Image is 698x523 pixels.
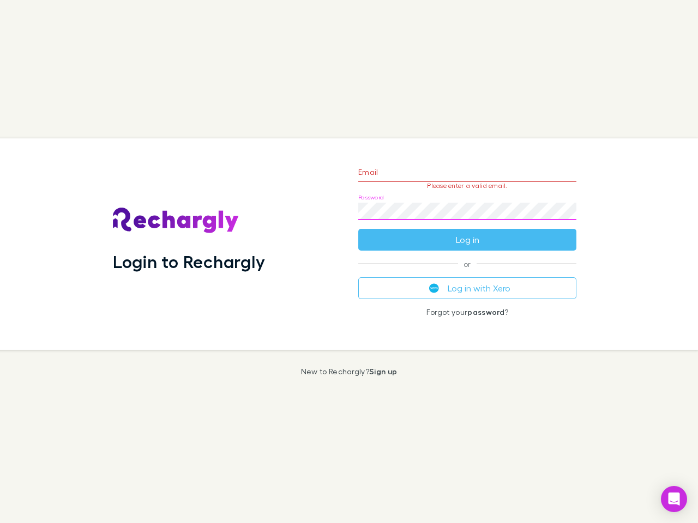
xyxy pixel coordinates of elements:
[429,283,439,293] img: Xero's logo
[358,229,576,251] button: Log in
[358,308,576,317] p: Forgot your ?
[661,486,687,512] div: Open Intercom Messenger
[113,208,239,234] img: Rechargly's Logo
[358,182,576,190] p: Please enter a valid email.
[358,193,384,202] label: Password
[369,367,397,376] a: Sign up
[113,251,265,272] h1: Login to Rechargly
[467,307,504,317] a: password
[301,367,398,376] p: New to Rechargly?
[358,277,576,299] button: Log in with Xero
